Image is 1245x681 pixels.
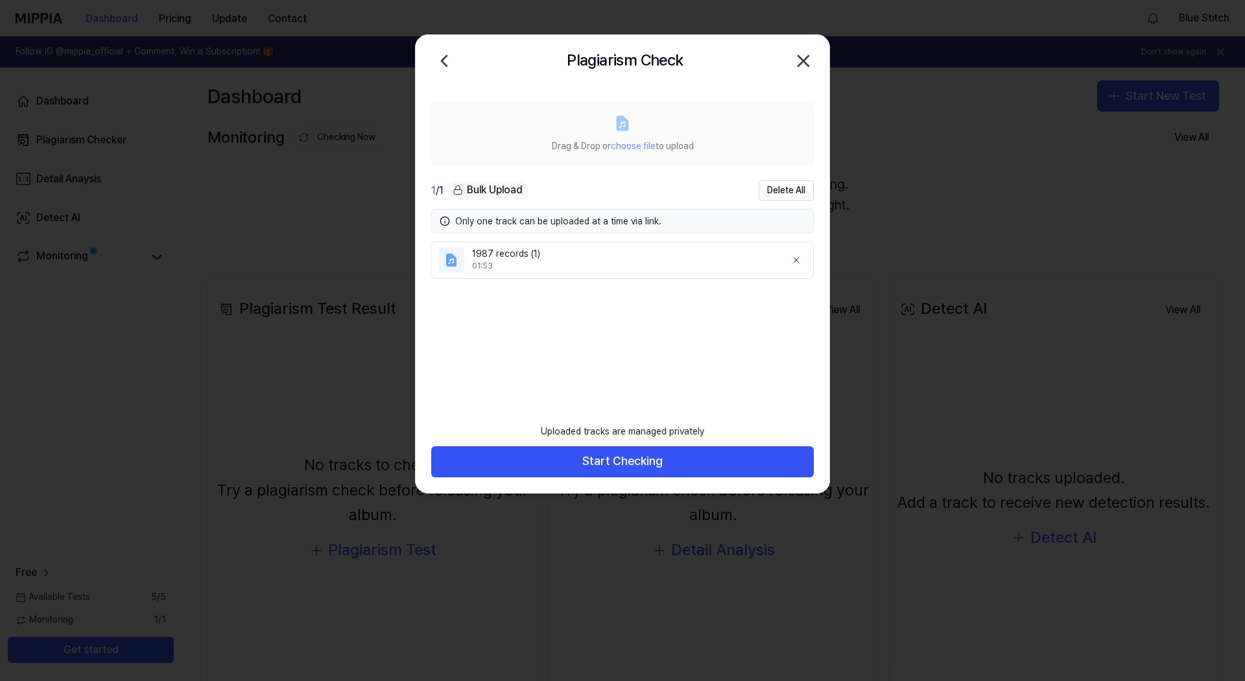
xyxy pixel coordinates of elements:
span: choose file [611,141,656,151]
div: Bulk Upload [449,181,527,199]
div: 1987 records (1) [472,248,776,261]
div: / 1 [431,183,444,198]
h2: Plagiarism Check [567,48,683,73]
div: Uploaded tracks are managed privately [533,418,712,446]
span: Drag & Drop or to upload [552,141,694,151]
button: Start Checking [431,446,814,477]
div: 01:53 [472,261,776,272]
button: Delete All [759,180,814,201]
div: Only one track can be uploaded at a time via link. [455,215,805,228]
button: Bulk Upload [449,181,527,200]
span: 1 [431,184,436,197]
